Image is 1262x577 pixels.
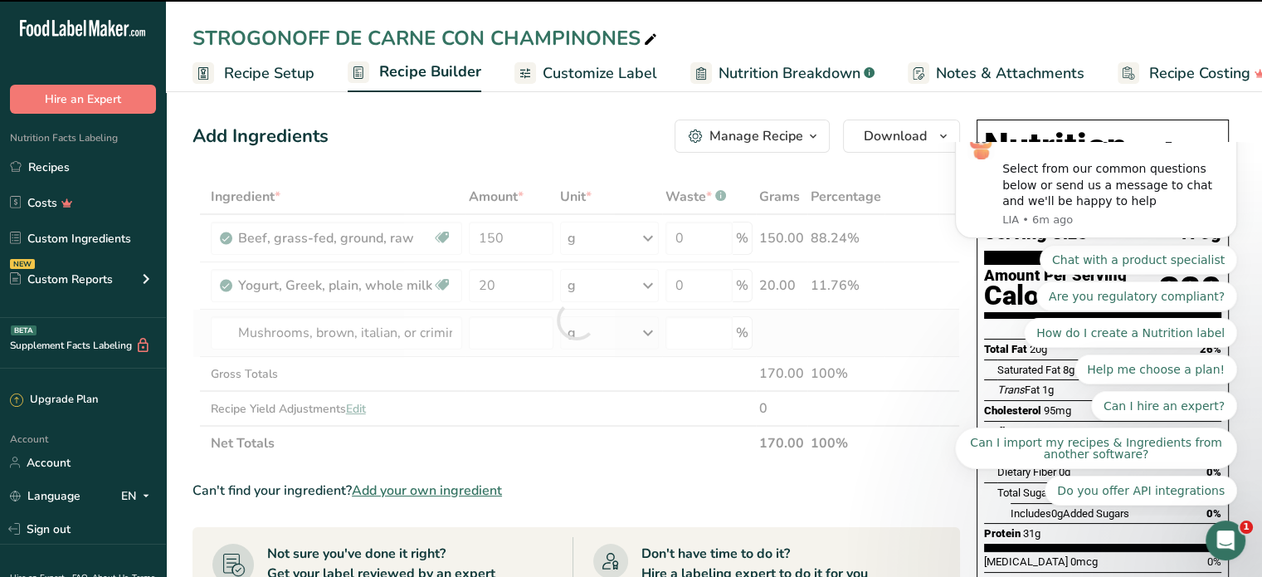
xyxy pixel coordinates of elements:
[192,23,660,53] div: STROGONOFF DE CARNE CON CHAMPINONES
[1070,555,1098,568] span: 0mcg
[709,126,803,146] div: Manage Recipe
[115,334,307,364] button: Quick reply: Do you offer API integrations
[25,103,307,364] div: Quick reply options
[984,527,1021,540] span: Protein
[1051,507,1063,520] span: 0g
[936,62,1084,85] span: Notes & Attachments
[121,486,156,506] div: EN
[161,249,307,279] button: Quick reply: Can I hire an expert?
[1207,555,1221,568] span: 0%
[25,286,307,327] button: Quick reply: Can I import my recipes & Ingredients from another software?
[719,62,860,85] span: Nutrition Breakdown
[10,259,35,269] div: NEW
[908,55,1084,92] a: Notes & Attachments
[192,55,314,92] a: Recipe Setup
[1240,521,1253,534] span: 1
[224,62,314,85] span: Recipe Setup
[514,55,657,92] a: Customize Label
[1149,62,1250,85] span: Recipe Costing
[675,120,830,153] button: Manage Recipe
[72,71,295,86] p: Message from LIA, sent 6m ago
[843,120,960,153] button: Download
[864,126,927,146] span: Download
[984,555,1068,568] span: [MEDICAL_DATA]
[1206,521,1245,560] iframe: Intercom live chat
[379,61,481,83] span: Recipe Builder
[144,213,307,242] button: Quick reply: Help me choose a plan!
[106,139,307,169] button: Quick reply: Are you regulatory compliant?
[984,127,1221,203] h1: Nutrition Facts
[10,271,113,288] div: Custom Reports
[352,481,502,501] span: Add your own ingredient
[192,123,329,150] div: Add Ingredients
[1023,527,1040,540] span: 31g
[543,62,657,85] span: Customize Label
[94,176,307,206] button: Quick reply: How do I create a Nutrition label
[1206,507,1221,520] span: 0%
[930,142,1262,516] iframe: Intercom notifications message
[10,85,156,114] button: Hire an Expert
[192,481,960,501] div: Can't find your ingredient?
[690,55,875,92] a: Nutrition Breakdown
[11,325,37,335] div: BETA
[10,392,98,408] div: Upgrade Plan
[1011,507,1129,520] span: Includes Added Sugars
[348,53,481,93] a: Recipe Builder
[10,482,80,511] a: Language
[110,103,307,133] button: Quick reply: Chat with a product specialist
